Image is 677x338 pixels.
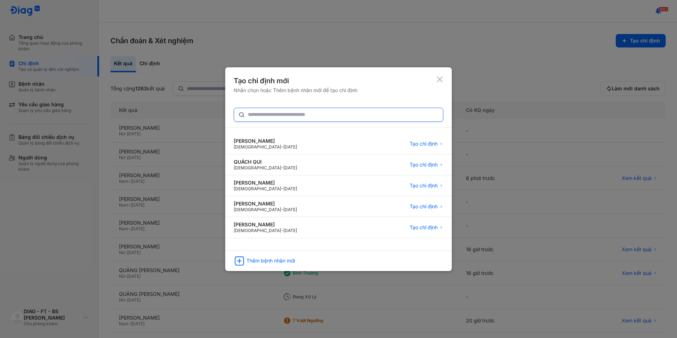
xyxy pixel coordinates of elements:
[410,162,438,168] span: Tạo chỉ định
[281,165,283,170] span: -
[234,159,297,165] div: QUÁCH QUI
[246,258,295,264] div: Thêm bệnh nhân mới
[283,165,297,170] span: [DATE]
[234,165,281,170] span: [DEMOGRAPHIC_DATA]
[283,207,297,212] span: [DATE]
[234,87,357,94] div: Nhấn chọn hoặc Thêm bệnh nhân mới để tạo chỉ định
[234,221,297,228] div: [PERSON_NAME]
[234,76,357,86] div: Tạo chỉ định mới
[410,141,438,147] span: Tạo chỉ định
[234,207,281,212] span: [DEMOGRAPHIC_DATA]
[234,138,297,144] div: [PERSON_NAME]
[410,224,438,231] span: Tạo chỉ định
[234,228,281,233] span: [DEMOGRAPHIC_DATA]
[234,144,281,150] span: [DEMOGRAPHIC_DATA]
[234,180,297,186] div: [PERSON_NAME]
[281,186,283,191] span: -
[283,144,297,150] span: [DATE]
[281,144,283,150] span: -
[283,228,297,233] span: [DATE]
[410,182,438,189] span: Tạo chỉ định
[234,186,281,191] span: [DEMOGRAPHIC_DATA]
[281,207,283,212] span: -
[410,203,438,210] span: Tạo chỉ định
[283,186,297,191] span: [DATE]
[281,228,283,233] span: -
[234,201,297,207] div: [PERSON_NAME]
